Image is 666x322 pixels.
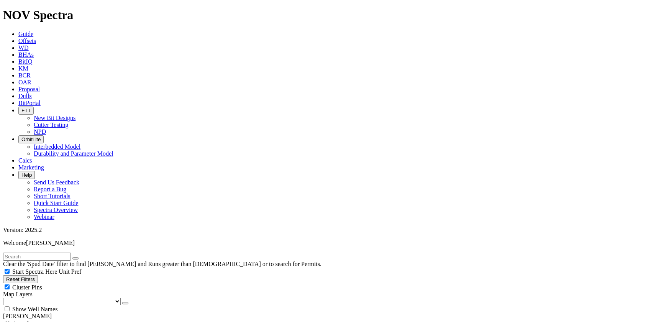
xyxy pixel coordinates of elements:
[34,193,71,199] a: Short Tutorials
[26,240,75,246] span: [PERSON_NAME]
[34,143,80,150] a: Interbedded Model
[3,291,33,297] span: Map Layers
[34,200,78,206] a: Quick Start Guide
[3,240,663,246] p: Welcome
[18,58,32,65] a: BitIQ
[18,135,44,143] button: OrbitLite
[18,72,31,79] a: BCR
[12,284,42,291] span: Cluster Pins
[18,38,36,44] a: Offsets
[34,186,66,192] a: Report a Bug
[21,136,41,142] span: OrbitLite
[34,214,54,220] a: Webinar
[34,179,79,186] a: Send Us Feedback
[18,79,31,85] a: OAR
[34,128,46,135] a: NPD
[3,313,663,320] div: [PERSON_NAME]
[18,107,34,115] button: FTT
[18,164,44,171] a: Marketing
[21,108,31,113] span: FTT
[18,65,28,72] a: KM
[34,122,69,128] a: Cutter Testing
[18,44,29,51] a: WD
[18,51,34,58] a: BHAs
[5,269,10,274] input: Start Spectra Here
[3,253,71,261] input: Search
[18,86,40,92] a: Proposal
[3,8,663,22] h1: NOV Spectra
[21,172,32,178] span: Help
[18,157,32,164] a: Calcs
[59,268,81,275] span: Unit Pref
[18,171,35,179] button: Help
[12,268,57,275] span: Start Spectra Here
[34,115,75,121] a: New Bit Designs
[18,31,33,37] a: Guide
[18,100,41,106] a: BitPortal
[34,150,113,157] a: Durability and Parameter Model
[34,207,78,213] a: Spectra Overview
[18,93,32,99] a: Dulls
[3,227,663,233] div: Version: 2025.2
[3,275,38,283] button: Reset Filters
[3,261,322,267] span: Clear the 'Spud Date' filter to find [PERSON_NAME] and Runs greater than [DEMOGRAPHIC_DATA] or to...
[12,306,57,312] span: Show Well Names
